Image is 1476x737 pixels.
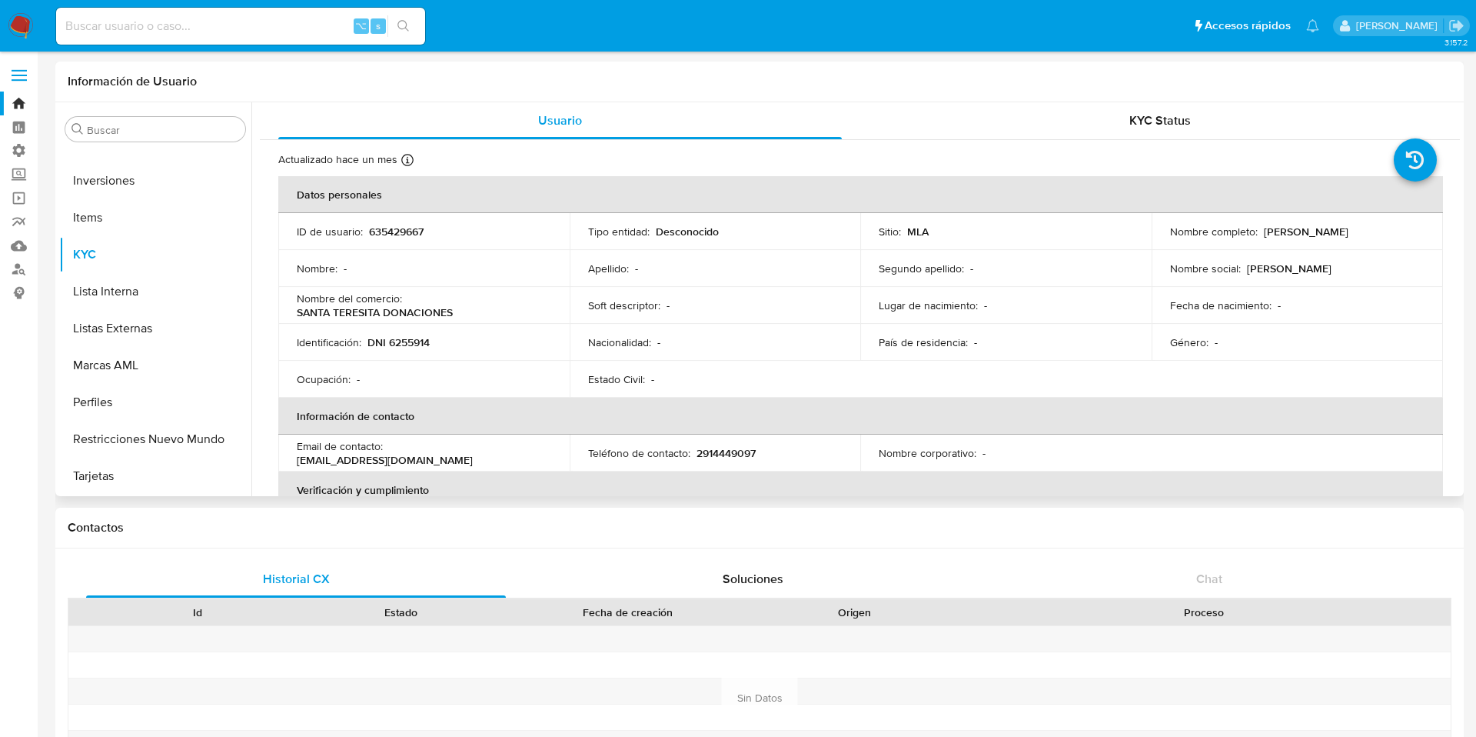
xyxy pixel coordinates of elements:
[59,384,251,421] button: Perfiles
[68,74,197,89] h1: Información de Usuario
[1356,18,1443,33] p: lautaro.chamorro@mercadolibre.com
[514,605,741,620] div: Fecha de creación
[297,305,453,319] p: SANTA TERESITA DONACIONES
[297,262,337,275] p: Nombre :
[588,225,650,238] p: Tipo entidad :
[879,298,978,312] p: Lugar de nacimiento :
[297,335,361,349] p: Identificación :
[297,439,383,453] p: Email de contacto :
[657,335,660,349] p: -
[651,372,654,386] p: -
[59,458,251,495] button: Tarjetas
[1170,262,1241,275] p: Nombre social :
[71,123,84,135] button: Buscar
[1215,335,1218,349] p: -
[367,335,430,349] p: DNI 6255914
[879,225,901,238] p: Sitio :
[297,372,351,386] p: Ocupación :
[1170,298,1272,312] p: Fecha de nacimiento :
[763,605,946,620] div: Origen
[1129,112,1191,129] span: KYC Status
[297,292,402,305] p: Nombre del comercio :
[1196,570,1222,588] span: Chat
[907,225,929,238] p: MLA
[369,225,424,238] p: 635429667
[59,347,251,384] button: Marcas AML
[1170,335,1208,349] p: Género :
[588,372,645,386] p: Estado Civil :
[355,18,367,33] span: ⌥
[278,152,397,167] p: Actualizado hace un mes
[635,262,638,275] p: -
[879,446,976,460] p: Nombre corporativo :
[588,446,690,460] p: Teléfono de contacto :
[59,273,251,310] button: Lista Interna
[982,446,986,460] p: -
[68,520,1451,535] h1: Contactos
[974,335,977,349] p: -
[984,298,987,312] p: -
[967,605,1440,620] div: Proceso
[723,570,783,588] span: Soluciones
[59,310,251,347] button: Listas Externas
[278,398,1443,435] th: Información de contacto
[667,298,670,312] p: -
[588,298,660,312] p: Soft descriptor :
[59,199,251,236] button: Items
[588,335,651,349] p: Nacionalidad :
[59,162,251,199] button: Inversiones
[278,176,1443,213] th: Datos personales
[1448,18,1464,34] a: Salir
[1264,225,1348,238] p: [PERSON_NAME]
[1306,19,1319,32] a: Notificaciones
[696,446,756,460] p: 2914449097
[87,123,239,137] input: Buscar
[297,453,473,467] p: [EMAIL_ADDRESS][DOMAIN_NAME]
[588,262,629,275] p: Apellido :
[1205,18,1291,34] span: Accesos rápidos
[970,262,973,275] p: -
[59,421,251,458] button: Restricciones Nuevo Mundo
[357,372,360,386] p: -
[1170,225,1258,238] p: Nombre completo :
[879,262,964,275] p: Segundo apellido :
[106,605,288,620] div: Id
[538,112,582,129] span: Usuario
[879,335,968,349] p: País de residencia :
[1278,298,1281,312] p: -
[344,262,347,275] p: -
[376,18,381,33] span: s
[297,225,363,238] p: ID de usuario :
[1247,262,1331,275] p: [PERSON_NAME]
[59,236,251,273] button: KYC
[263,570,330,588] span: Historial CX
[278,472,1443,509] th: Verificación y cumplimiento
[656,225,719,238] p: Desconocido
[387,15,419,37] button: search-icon
[56,16,425,36] input: Buscar usuario o caso...
[310,605,492,620] div: Estado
